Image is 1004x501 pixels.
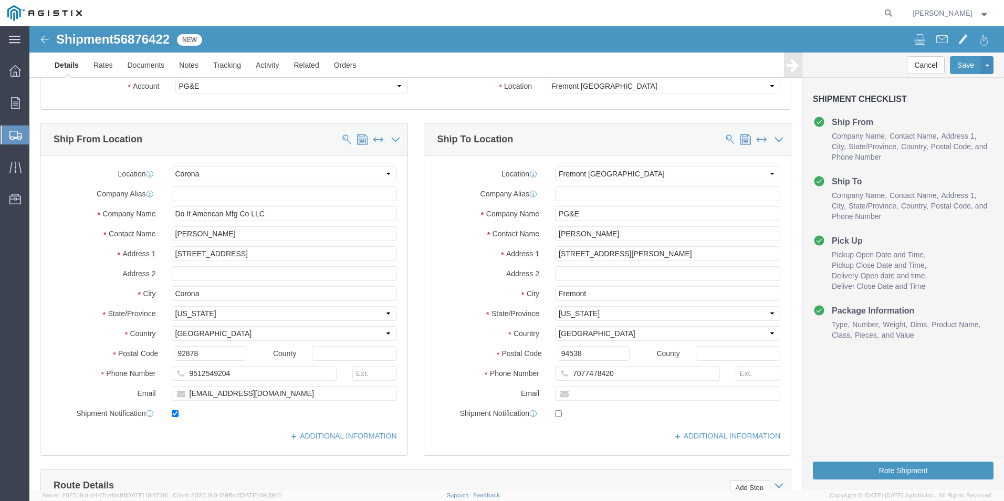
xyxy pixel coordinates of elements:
[912,7,990,19] button: [PERSON_NAME]
[239,492,282,498] span: [DATE] 09:39:01
[447,492,473,498] a: Support
[42,492,168,498] span: Server: 2025.19.0-d447cefac8f
[125,492,168,498] span: [DATE] 10:47:06
[913,7,972,19] span: Dianna Loza
[29,26,1004,490] iframe: FS Legacy Container
[830,491,991,500] span: Copyright © [DATE]-[DATE] Agistix Inc., All Rights Reserved
[7,5,82,21] img: logo
[173,492,282,498] span: Client: 2025.19.0-129fbcf
[473,492,500,498] a: Feedback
